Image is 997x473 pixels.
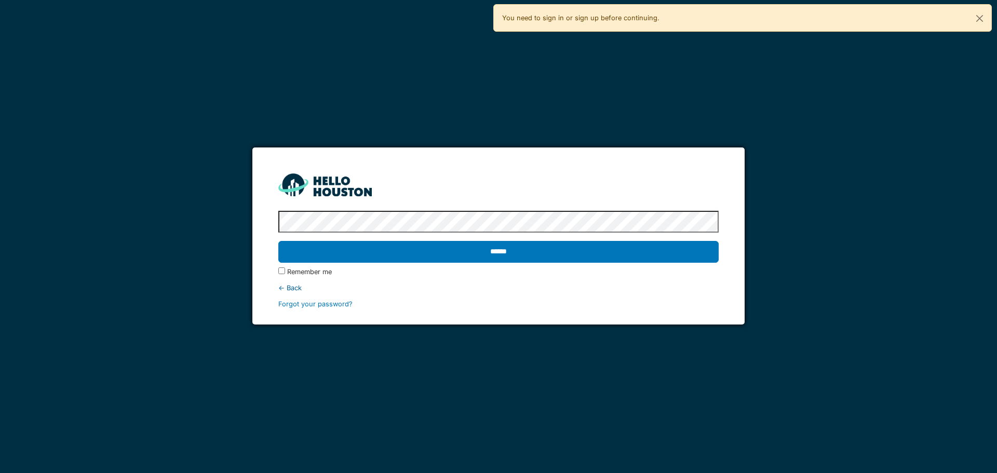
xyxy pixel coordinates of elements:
div: ← Back [278,283,718,293]
img: HH_line-BYnF2_Hg.png [278,173,372,196]
a: Forgot your password? [278,300,353,308]
button: Close [968,5,991,32]
div: You need to sign in or sign up before continuing. [493,4,992,32]
label: Remember me [287,267,332,277]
